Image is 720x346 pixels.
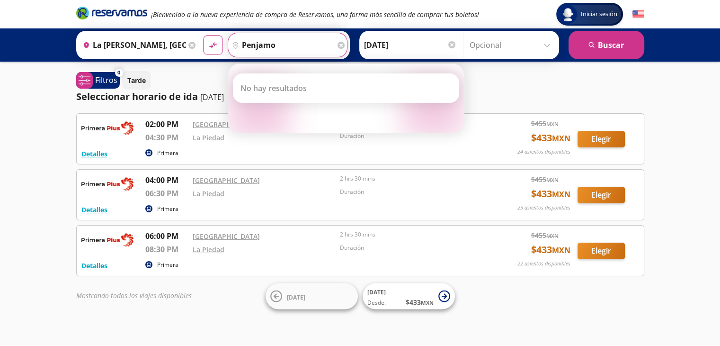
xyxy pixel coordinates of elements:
span: Desde: [367,299,386,307]
p: 04:30 PM [145,132,188,143]
em: ¡Bienvenido a la nueva experiencia de compra de Reservamos, una forma más sencilla de comprar tus... [151,10,479,19]
button: Elegir [578,243,625,259]
em: Mostrando todos los viajes disponibles [76,291,192,300]
p: Tarde [127,75,146,85]
a: La Piedad [193,133,224,142]
button: Tarde [122,71,151,90]
p: No hay resultados [240,83,307,93]
p: Duración [340,188,483,196]
p: 22 asientos disponibles [517,260,570,268]
small: MXN [552,133,570,144]
button: Detalles [81,261,107,271]
p: Filtros [95,74,117,86]
span: [DATE] [287,293,305,301]
img: RESERVAMOS [81,174,133,193]
p: 24 asientos disponibles [517,148,570,156]
small: MXN [546,120,559,127]
input: Elegir Fecha [364,33,457,57]
a: [GEOGRAPHIC_DATA] [193,120,260,129]
a: La Piedad [193,189,224,198]
p: Seleccionar horario de ida [76,90,198,104]
button: Detalles [81,205,107,215]
button: English [632,9,644,20]
span: $ 455 [531,174,559,184]
p: Duración [340,244,483,252]
input: Buscar Origen [79,33,186,57]
span: $ 455 [531,118,559,128]
p: 06:30 PM [145,188,188,199]
p: Duración [340,132,483,140]
p: 06:00 PM [145,230,188,242]
small: MXN [552,245,570,255]
button: Buscar [569,31,644,59]
p: Primera [157,149,178,157]
p: 02:00 PM [145,118,188,130]
small: MXN [546,232,559,239]
p: 04:00 PM [145,174,188,186]
button: 0Filtros [76,72,120,89]
i: Brand Logo [76,6,147,20]
img: RESERVAMOS [81,230,133,249]
span: Iniciar sesión [577,9,621,19]
span: $ 433 [406,297,434,307]
button: Elegir [578,131,625,147]
span: $ 433 [531,243,570,257]
p: 2 hrs 30 mins [340,230,483,239]
button: Detalles [81,149,107,159]
a: [GEOGRAPHIC_DATA] [193,232,260,241]
button: [DATE]Desde:$433MXN [363,283,455,310]
img: RESERVAMOS [81,118,133,137]
input: Opcional [470,33,554,57]
span: $ 433 [531,131,570,145]
button: [DATE] [266,283,358,310]
span: 0 [117,69,120,77]
p: Primera [157,205,178,213]
p: 08:30 PM [145,244,188,255]
span: $ 455 [531,230,559,240]
a: La Piedad [193,245,224,254]
span: [DATE] [367,288,386,296]
input: Buscar Destino [228,33,335,57]
a: Brand Logo [76,6,147,23]
p: [DATE] [200,91,224,103]
p: 23 asientos disponibles [517,204,570,212]
span: $ 433 [531,187,570,201]
small: MXN [546,176,559,183]
a: [GEOGRAPHIC_DATA] [193,176,260,185]
button: Elegir [578,187,625,203]
p: Primera [157,261,178,269]
small: MXN [552,189,570,200]
small: MXN [421,299,434,306]
p: 2 hrs 30 mins [340,174,483,183]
